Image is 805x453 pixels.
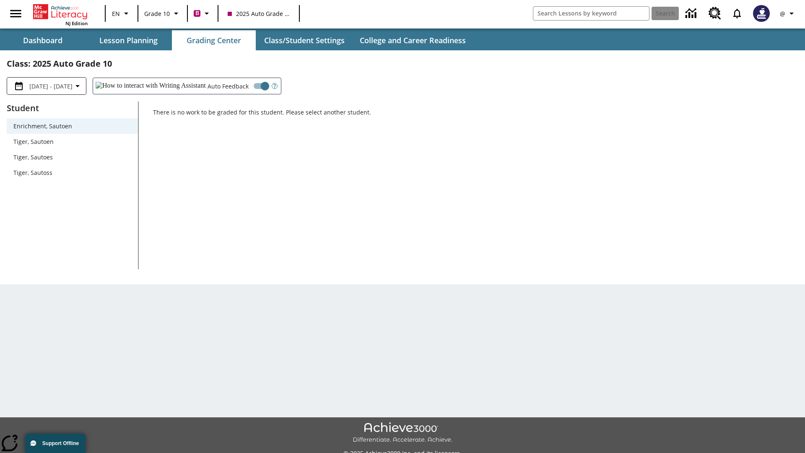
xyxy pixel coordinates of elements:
button: Open side menu [3,1,28,26]
button: Language: EN, Select a language [108,6,135,21]
img: Achieve3000 Differentiate Accelerate Achieve [353,422,452,444]
span: Support Offline [42,440,79,446]
button: Boost Class color is violet red. Change class color [190,6,215,21]
button: Class/Student Settings [257,30,351,50]
span: 2025 Auto Grade 10 [228,9,290,18]
span: NJ Edition [65,20,88,26]
button: Dashboard [1,30,85,50]
button: College and Career Readiness [353,30,473,50]
button: Grade: Grade 10, Select a grade [141,6,184,21]
img: Avatar [753,5,770,22]
button: Select a new avatar [748,3,775,24]
button: Grading Center [172,30,256,50]
div: Tiger, Sautoen [7,134,138,149]
svg: Collapse Date Range Filter [73,81,83,91]
a: Resource Center, Will open in new tab [704,2,726,25]
div: Home [33,3,88,26]
a: Data Center [680,2,704,25]
button: Lesson Planning [86,30,170,50]
div: Enrichment, Sautoen [7,118,138,134]
span: [DATE] - [DATE] [29,82,73,91]
a: Notifications [726,3,748,24]
p: There is no work to be graded for this student. Please select another student. [153,108,798,123]
button: Profile/Settings [775,6,802,21]
span: Tiger, Sautoss [13,168,131,177]
input: search field [533,7,649,20]
div: Tiger, Sautoss [7,165,138,180]
span: B [195,8,199,18]
button: Support Offline [25,434,86,453]
p: Student [7,102,138,115]
h2: Class : 2025 Auto Grade 10 [7,57,798,70]
span: Tiger, Sautoes [13,153,131,161]
button: Select the date range menu item [10,81,83,91]
button: Open Help for Writing Assistant [268,78,281,94]
span: Auto Feedback [208,82,249,91]
div: Tiger, Sautoes [7,149,138,165]
span: Grade 10 [144,9,170,18]
span: EN [112,9,120,18]
span: @ [780,9,785,18]
a: Home [33,3,88,20]
span: Tiger, Sautoen [13,137,131,146]
span: Enrichment, Sautoen [13,122,131,130]
img: How to interact with Writing Assistant [96,82,206,90]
